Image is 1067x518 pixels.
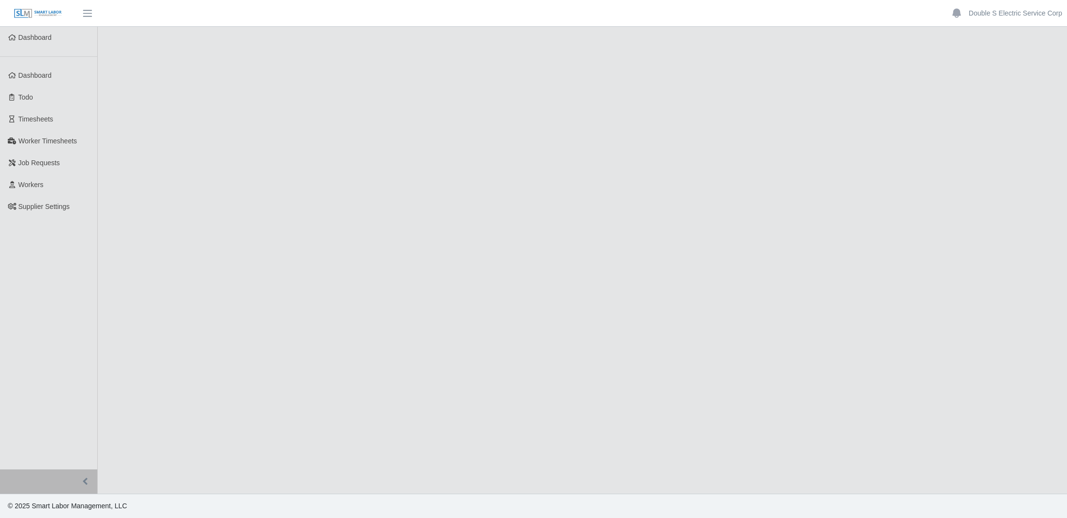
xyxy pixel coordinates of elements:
[14,8,62,19] img: SLM Logo
[18,34,52,41] span: Dashboard
[8,502,127,510] span: © 2025 Smart Labor Management, LLC
[18,181,44,189] span: Workers
[969,8,1062,18] a: Double S Electric Service Corp
[18,71,52,79] span: Dashboard
[18,159,60,167] span: Job Requests
[18,115,53,123] span: Timesheets
[18,203,70,210] span: Supplier Settings
[18,93,33,101] span: Todo
[18,137,77,145] span: Worker Timesheets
